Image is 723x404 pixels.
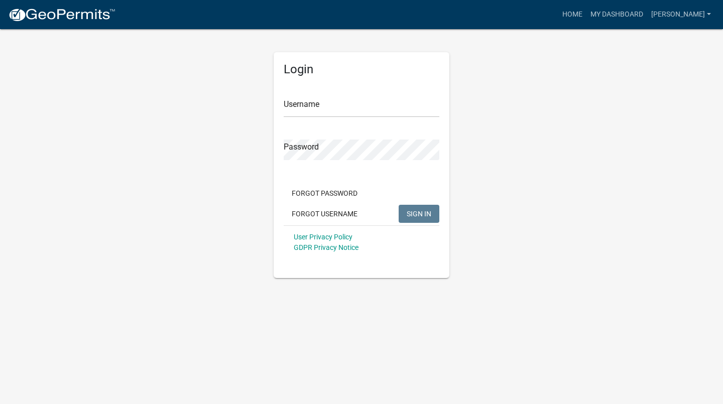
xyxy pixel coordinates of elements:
h5: Login [284,62,439,77]
a: My Dashboard [586,5,647,24]
button: Forgot Username [284,205,366,223]
a: [PERSON_NAME] [647,5,715,24]
a: GDPR Privacy Notice [294,243,358,251]
button: Forgot Password [284,184,366,202]
button: SIGN IN [399,205,439,223]
span: SIGN IN [407,209,431,217]
a: User Privacy Policy [294,233,352,241]
a: Home [558,5,586,24]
